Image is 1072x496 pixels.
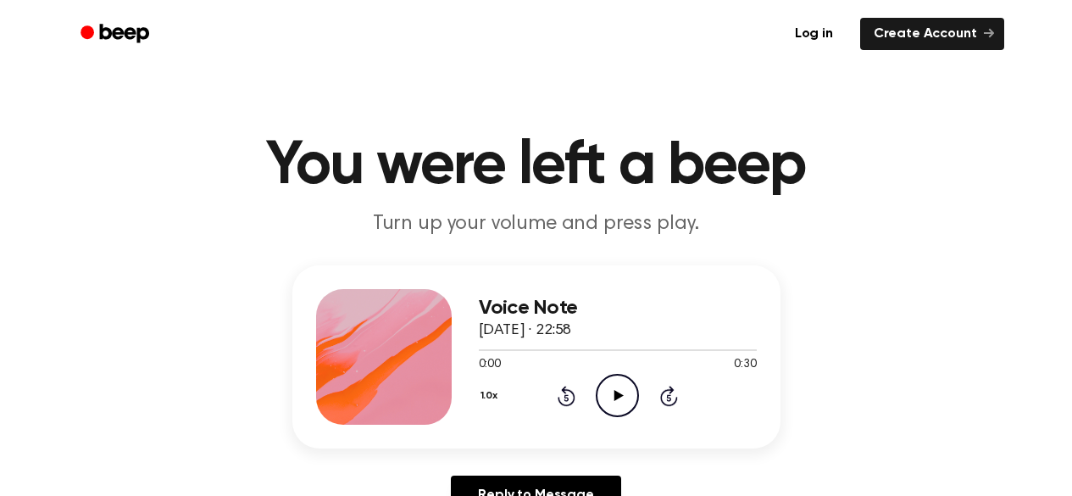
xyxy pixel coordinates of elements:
[479,297,757,320] h3: Voice Note
[479,356,501,374] span: 0:00
[860,18,1004,50] a: Create Account
[479,382,504,410] button: 1.0x
[734,356,756,374] span: 0:30
[103,136,970,197] h1: You were left a beep
[211,210,862,238] p: Turn up your volume and press play.
[479,323,572,338] span: [DATE] · 22:58
[69,18,164,51] a: Beep
[778,14,850,53] a: Log in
